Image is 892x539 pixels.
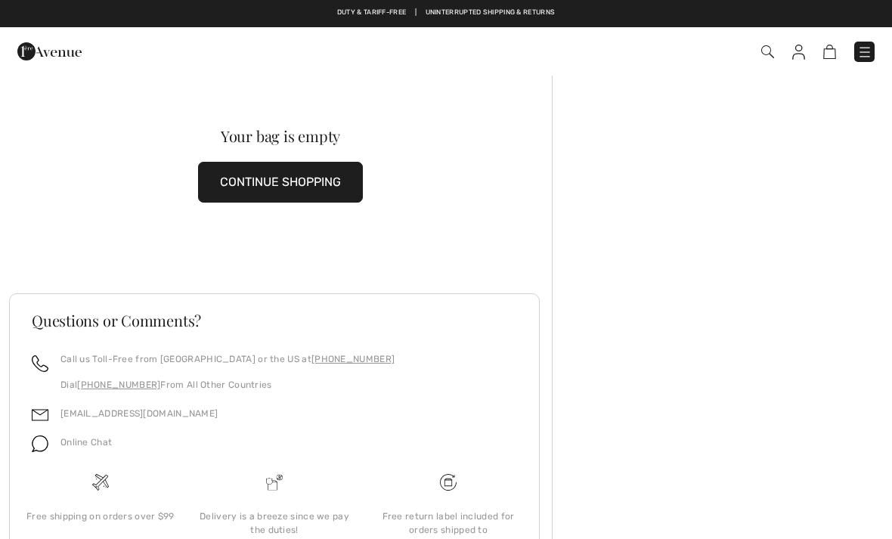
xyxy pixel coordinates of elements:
[761,45,774,58] img: Search
[60,437,112,448] span: Online Chat
[311,354,395,364] a: [PHONE_NUMBER]
[823,45,836,59] img: Shopping Bag
[77,379,160,390] a: [PHONE_NUMBER]
[26,510,175,523] div: Free shipping on orders over $99
[32,355,48,372] img: call
[266,474,283,491] img: Delivery is a breeze since we pay the duties!
[92,474,109,491] img: Free shipping on orders over $99
[36,129,525,144] div: Your bag is empty
[17,36,82,67] img: 1ère Avenue
[60,378,395,392] p: Dial From All Other Countries
[32,313,517,328] h3: Questions or Comments?
[792,45,805,60] img: My Info
[32,407,48,423] img: email
[440,474,457,491] img: Free shipping on orders over $99
[857,45,872,60] img: Menu
[60,352,395,366] p: Call us Toll-Free from [GEOGRAPHIC_DATA] or the US at
[17,43,82,57] a: 1ère Avenue
[200,510,349,537] div: Delivery is a breeze since we pay the duties!
[60,408,218,419] a: [EMAIL_ADDRESS][DOMAIN_NAME]
[32,435,48,452] img: chat
[198,162,363,203] button: CONTINUE SHOPPING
